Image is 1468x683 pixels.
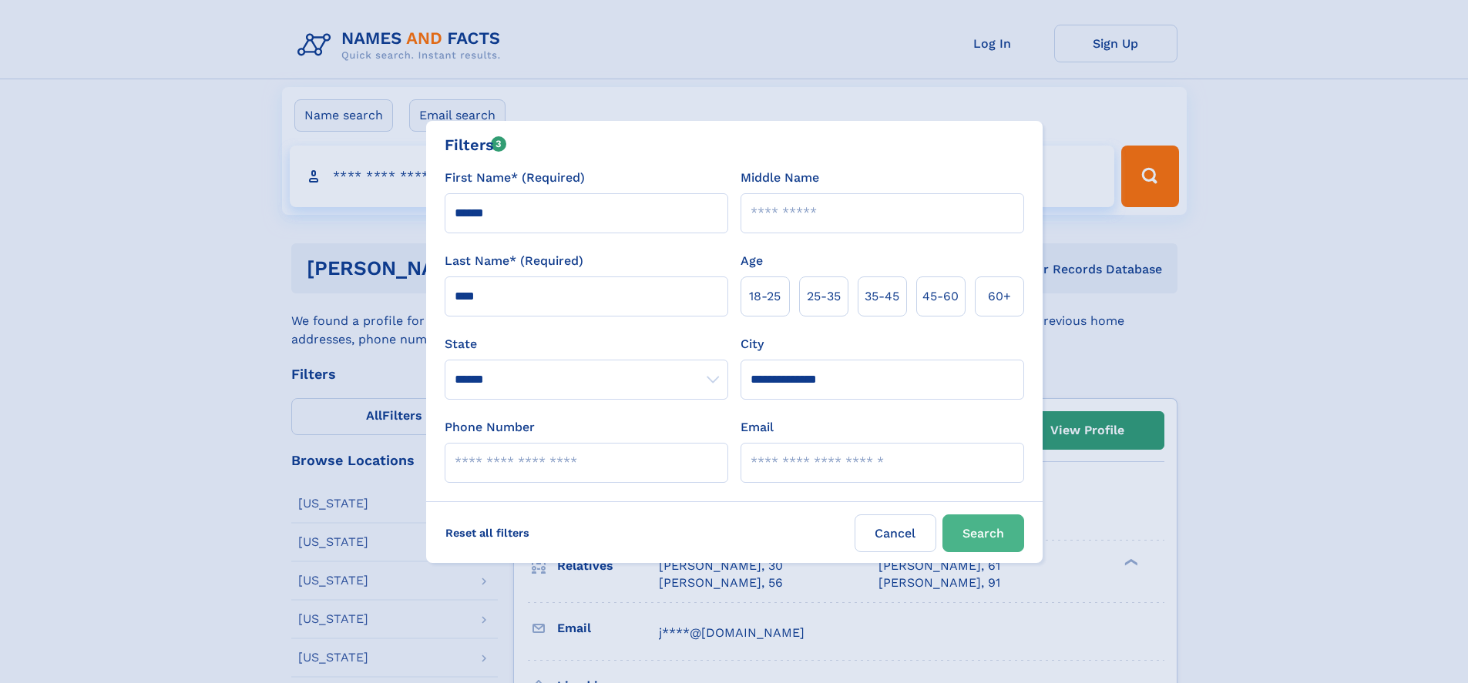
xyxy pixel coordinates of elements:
[445,169,585,187] label: First Name* (Required)
[988,287,1011,306] span: 60+
[445,252,583,270] label: Last Name* (Required)
[807,287,841,306] span: 25‑35
[445,335,728,353] label: State
[855,514,936,552] label: Cancel
[865,287,899,306] span: 35‑45
[741,252,763,270] label: Age
[741,335,764,353] label: City
[741,169,819,187] label: Middle Name
[922,287,959,306] span: 45‑60
[942,514,1024,552] button: Search
[445,418,535,437] label: Phone Number
[445,133,507,156] div: Filters
[435,514,539,551] label: Reset all filters
[749,287,781,306] span: 18‑25
[741,418,774,437] label: Email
